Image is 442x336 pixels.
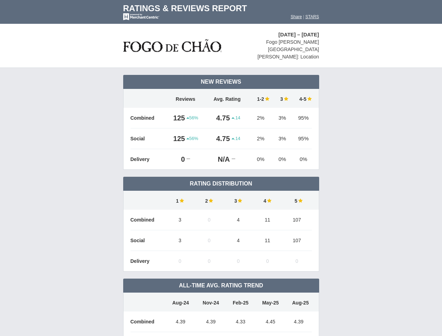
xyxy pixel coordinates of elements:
[266,198,272,203] img: star-full-15.png
[237,258,240,264] span: 0
[226,311,255,332] td: 4.33
[232,135,240,142] span: .14
[273,149,292,170] td: 0%
[206,128,232,149] td: 4.75
[166,149,187,170] td: 0
[258,39,319,59] span: Fogo [PERSON_NAME][GEOGRAPHIC_DATA][PERSON_NAME]: Location
[206,108,232,128] td: 4.75
[206,149,232,170] td: N/A
[273,128,292,149] td: 3%
[166,311,196,332] td: 4.39
[286,311,311,332] td: 4.39
[286,293,311,311] td: Aug-25
[266,258,269,264] span: 0
[166,108,187,128] td: 125
[208,217,211,223] span: 0
[253,230,282,251] td: 11
[273,89,292,108] td: 3
[248,108,273,128] td: 2%
[283,96,288,101] img: star-full-15.png
[206,89,248,108] td: Avg. Rating
[208,198,213,203] img: star-full-15.png
[166,89,206,108] td: Reviews
[224,230,253,251] td: 4
[224,210,253,230] td: 4
[166,293,196,311] td: Aug-24
[208,238,211,243] span: 0
[123,37,222,54] img: stars-fogo-de-chao-logo-50.png
[166,191,195,210] td: 1
[123,75,319,89] td: New Reviews
[195,191,224,210] td: 2
[264,96,269,101] img: star-full-15.png
[305,14,319,19] a: STARS
[295,258,298,264] span: 0
[226,293,255,311] td: Feb-25
[131,128,166,149] td: Social
[253,191,282,210] td: 4
[292,149,312,170] td: 0%
[123,13,159,20] img: mc-powered-by-logo-white-103.png
[123,279,319,293] td: All-Time Avg. Rating Trend
[248,128,273,149] td: 2%
[292,89,312,108] td: 4-5
[282,210,312,230] td: 107
[292,128,312,149] td: 95%
[248,149,273,170] td: 0%
[131,210,166,230] td: Combined
[282,191,312,210] td: 5
[196,293,226,311] td: Nov-24
[166,230,195,251] td: 3
[131,149,166,170] td: Delivery
[255,311,286,332] td: 4.45
[178,258,181,264] span: 0
[237,198,242,203] img: star-full-15.png
[303,14,304,19] span: |
[292,108,312,128] td: 95%
[291,14,302,19] a: Share
[273,108,292,128] td: 3%
[131,251,166,272] td: Delivery
[166,128,187,149] td: 125
[131,311,166,332] td: Combined
[131,108,166,128] td: Combined
[255,293,286,311] td: May-25
[179,198,184,203] img: star-full-15.png
[248,89,273,108] td: 1-2
[297,198,303,203] img: star-full-15.png
[253,210,282,230] td: 11
[131,230,166,251] td: Social
[187,115,198,121] span: 56%
[278,31,319,37] span: [DATE] – [DATE]
[196,311,226,332] td: 4.39
[232,115,240,121] span: .14
[282,230,312,251] td: 107
[208,258,211,264] span: 0
[187,135,198,142] span: 56%
[123,177,319,191] td: Rating Distribution
[224,191,253,210] td: 3
[307,96,312,101] img: star-full-15.png
[166,210,195,230] td: 3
